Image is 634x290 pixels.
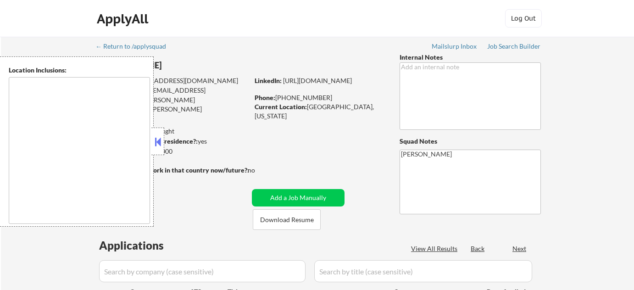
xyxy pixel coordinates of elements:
[471,244,485,253] div: Back
[411,244,460,253] div: View All Results
[255,94,275,101] strong: Phone:
[96,95,249,123] div: [PERSON_NAME][EMAIL_ADDRESS][PERSON_NAME][DOMAIN_NAME]
[487,43,541,52] a: Job Search Builder
[253,209,321,230] button: Download Resume
[255,77,282,84] strong: LinkedIn:
[255,102,384,120] div: [GEOGRAPHIC_DATA], [US_STATE]
[96,60,285,71] div: [PERSON_NAME]
[252,189,345,206] button: Add a Job Manually
[283,77,352,84] a: [URL][DOMAIN_NAME]
[96,127,249,136] div: 0 sent / 200 bought
[97,86,249,104] div: [EMAIL_ADDRESS][DOMAIN_NAME]
[400,137,541,146] div: Squad Notes
[432,43,478,50] div: Mailslurp Inbox
[314,260,532,282] input: Search by title (case sensitive)
[255,93,384,102] div: [PHONE_NUMBER]
[97,11,151,27] div: ApplyAll
[99,240,190,251] div: Applications
[248,166,274,175] div: no
[99,260,306,282] input: Search by company (case sensitive)
[97,76,249,85] div: [EMAIL_ADDRESS][DOMAIN_NAME]
[96,147,249,156] div: $150,000
[400,53,541,62] div: Internal Notes
[95,43,175,50] div: ← Return to /applysquad
[505,9,542,28] button: Log Out
[512,244,527,253] div: Next
[95,43,175,52] a: ← Return to /applysquad
[432,43,478,52] a: Mailslurp Inbox
[96,137,246,146] div: yes
[255,103,307,111] strong: Current Location:
[487,43,541,50] div: Job Search Builder
[96,166,249,174] strong: Will need Visa to work in that country now/future?:
[9,66,150,75] div: Location Inclusions:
